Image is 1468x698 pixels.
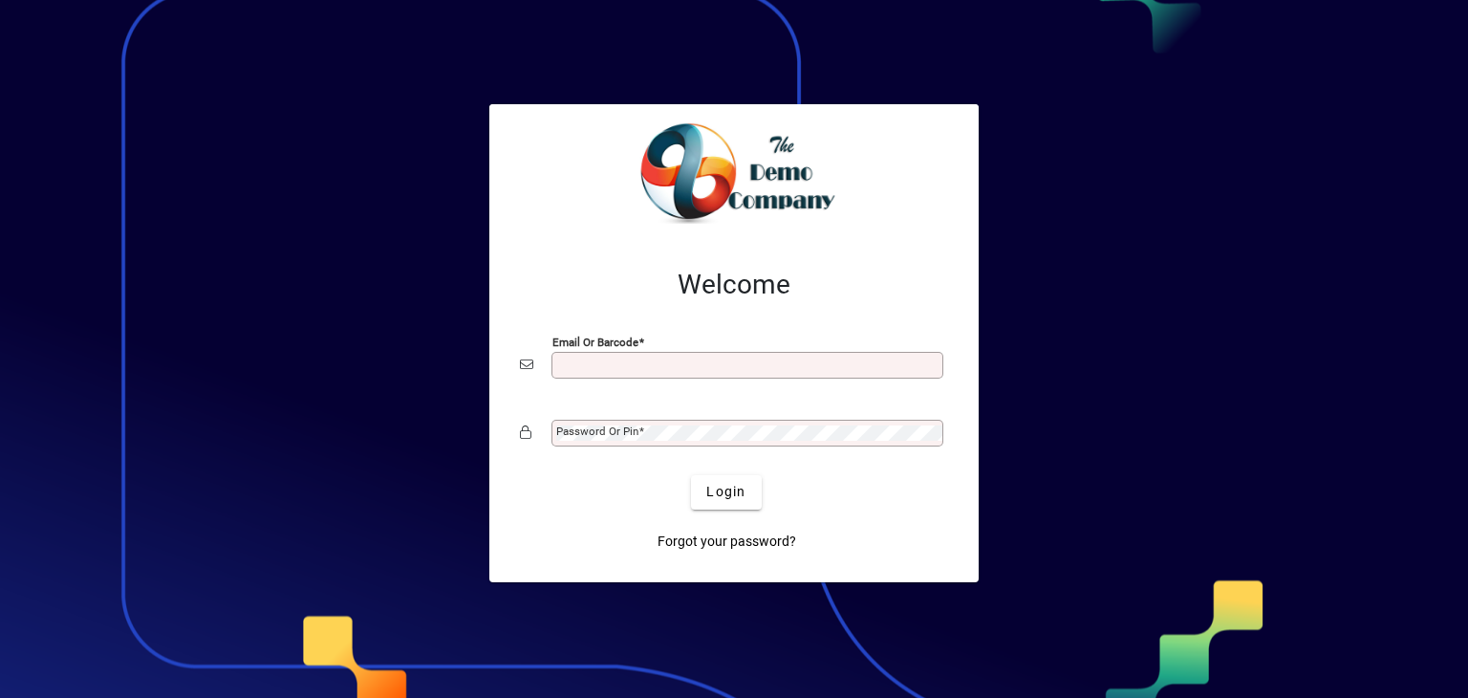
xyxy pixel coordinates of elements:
mat-label: Email or Barcode [552,335,638,348]
mat-label: Password or Pin [556,425,638,438]
a: Forgot your password? [650,525,804,559]
span: Forgot your password? [658,532,796,552]
h2: Welcome [520,269,948,301]
span: Login [706,482,745,502]
button: Login [691,475,761,510]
